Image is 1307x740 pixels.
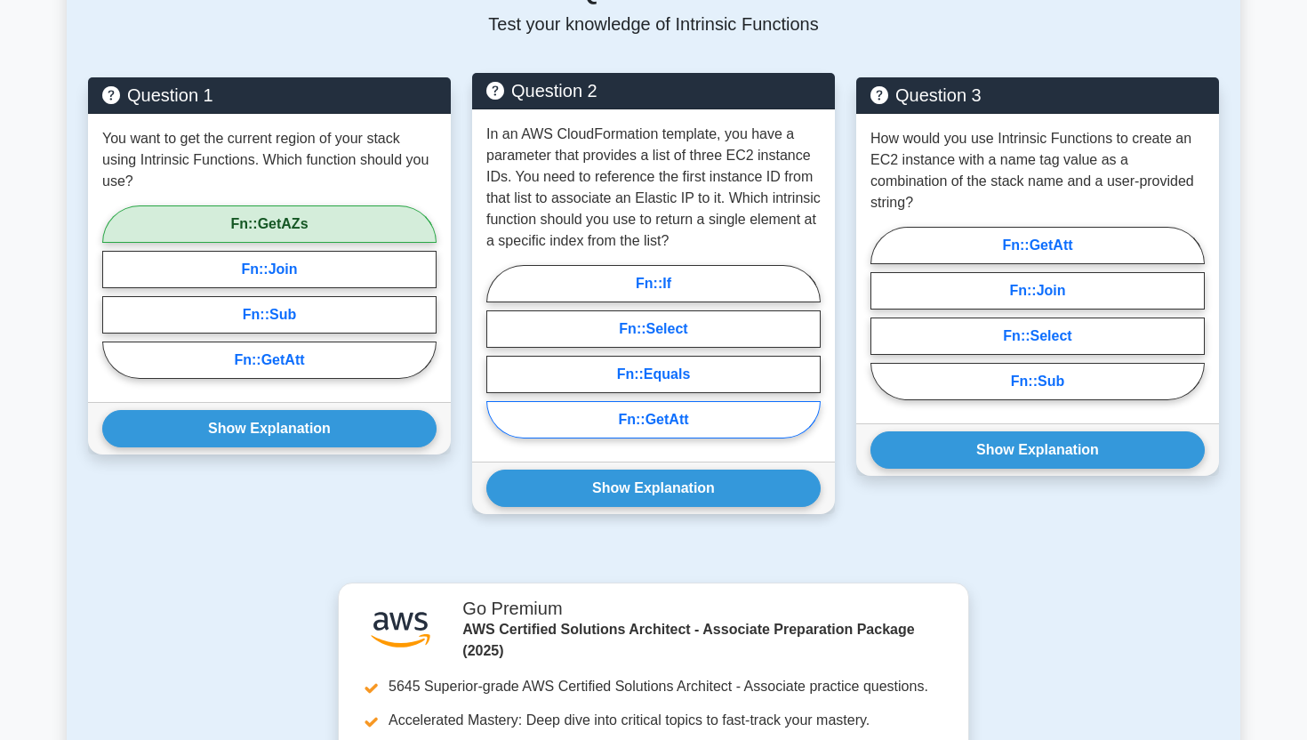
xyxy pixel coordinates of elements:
[486,310,821,348] label: Fn::Select
[486,124,821,252] p: In an AWS CloudFormation template, you have a parameter that provides a list of three EC2 instanc...
[870,318,1205,355] label: Fn::Select
[102,410,437,447] button: Show Explanation
[486,80,821,101] h5: Question 2
[102,205,437,243] label: Fn::GetAZs
[870,128,1205,213] p: How would you use Intrinsic Functions to create an EC2 instance with a name tag value as a combin...
[102,296,437,334] label: Fn::Sub
[870,227,1205,264] label: Fn::GetAtt
[486,470,821,507] button: Show Explanation
[486,356,821,393] label: Fn::Equals
[870,431,1205,469] button: Show Explanation
[870,363,1205,400] label: Fn::Sub
[870,84,1205,106] h5: Question 3
[102,251,437,288] label: Fn::Join
[870,272,1205,310] label: Fn::Join
[486,401,821,438] label: Fn::GetAtt
[102,342,437,379] label: Fn::GetAtt
[88,13,1219,35] p: Test your knowledge of Intrinsic Functions
[102,128,437,192] p: You want to get the current region of your stack using Intrinsic Functions. Which function should...
[486,265,821,302] label: Fn::If
[102,84,437,106] h5: Question 1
